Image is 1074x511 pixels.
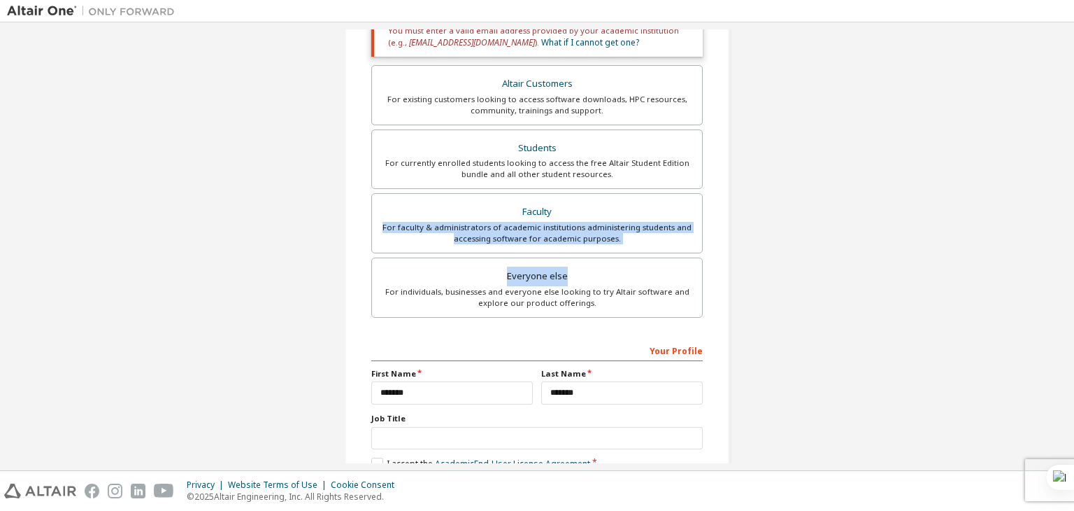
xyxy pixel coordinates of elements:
label: First Name [371,368,533,379]
div: Privacy [187,479,228,491]
div: For faculty & administrators of academic institutions administering students and accessing softwa... [380,222,694,244]
img: youtube.svg [154,484,174,498]
span: [EMAIL_ADDRESS][DOMAIN_NAME] [409,36,535,48]
p: © 2025 Altair Engineering, Inc. All Rights Reserved. [187,491,403,503]
img: altair_logo.svg [4,484,76,498]
a: Academic End-User License Agreement [435,458,590,470]
img: Altair One [7,4,182,18]
div: Altair Customers [380,74,694,94]
div: For existing customers looking to access software downloads, HPC resources, community, trainings ... [380,94,694,116]
img: linkedin.svg [131,484,145,498]
div: Your Profile [371,339,703,361]
div: You must enter a valid email address provided by your academic institution (e.g., ). [371,17,703,57]
div: Website Terms of Use [228,479,331,491]
label: Last Name [541,368,703,379]
div: For currently enrolled students looking to access the free Altair Student Edition bundle and all ... [380,157,694,180]
div: For individuals, businesses and everyone else looking to try Altair software and explore our prod... [380,286,694,309]
div: Students [380,139,694,158]
img: facebook.svg [85,484,99,498]
div: Everyone else [380,267,694,286]
div: Faculty [380,202,694,222]
label: I accept the [371,458,590,470]
img: instagram.svg [108,484,122,498]
a: What if I cannot get one? [541,36,639,48]
label: Job Title [371,413,703,424]
div: Cookie Consent [331,479,403,491]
